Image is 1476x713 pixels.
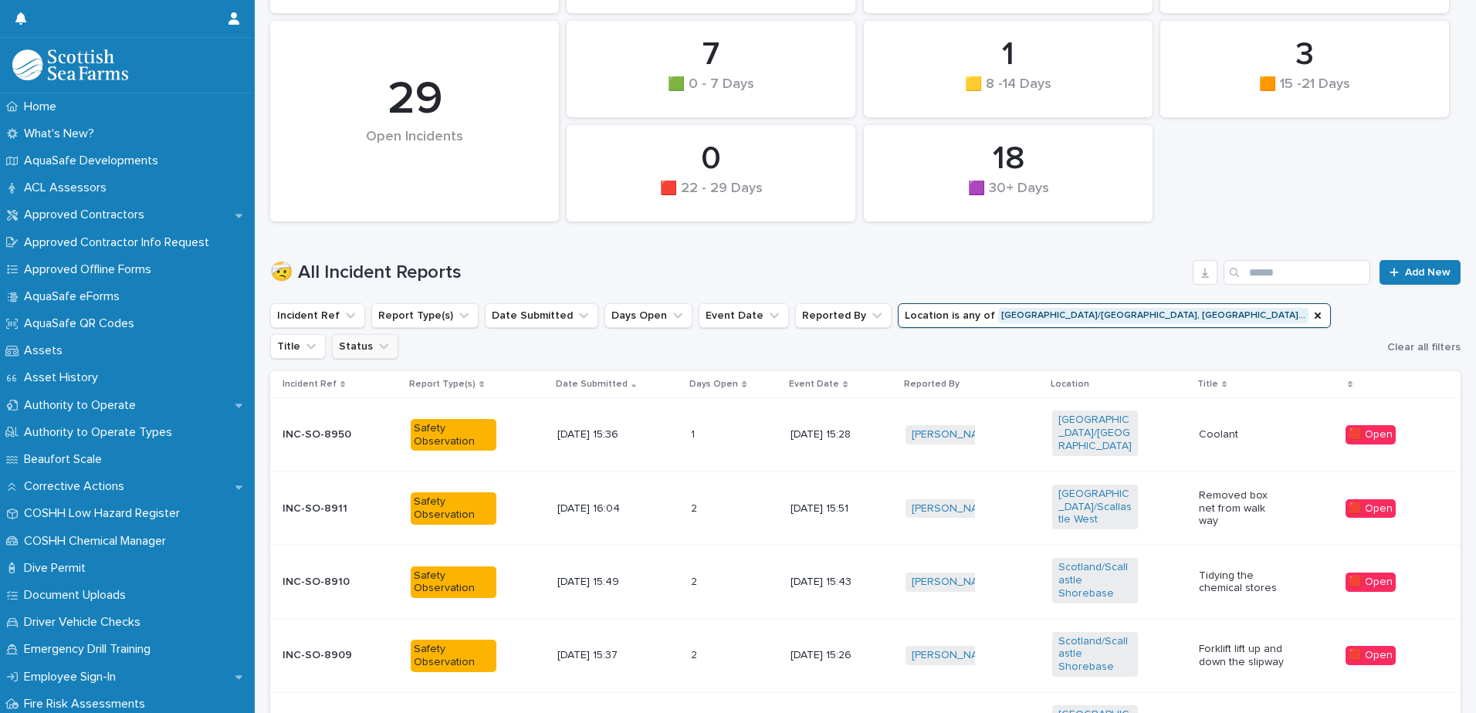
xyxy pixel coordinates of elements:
div: 7 [593,35,829,74]
button: Days Open [604,303,692,328]
button: Incident Ref [270,303,365,328]
p: Asset History [18,370,110,385]
p: COSHH Chemical Manager [18,534,178,549]
div: 0 [593,140,829,178]
tr: INC-SO-8909Safety Observation[DATE] 15:3722 [DATE] 15:26[PERSON_NAME] Scotland/Scallastle Shoreba... [270,619,1461,692]
p: Coolant [1199,428,1285,441]
div: 🟥 Open [1346,646,1396,665]
button: Report Type(s) [371,303,479,328]
tr: INC-SO-8910Safety Observation[DATE] 15:4922 [DATE] 15:43[PERSON_NAME] Scotland/Scallastle Shoreba... [270,546,1461,619]
div: 18 [890,140,1126,178]
p: [DATE] 15:36 [557,428,643,441]
p: AquaSafe Developments [18,154,171,168]
p: Driver Vehicle Checks [18,615,153,630]
div: Safety Observation [411,566,496,599]
p: AquaSafe eForms [18,289,132,304]
button: Location [898,303,1331,328]
p: Emergency Drill Training [18,642,163,657]
p: Employee Sign-In [18,670,128,684]
p: Days Open [689,376,738,393]
button: Event Date [699,303,789,328]
a: [PERSON_NAME] [912,502,996,515]
div: 3 [1187,35,1423,74]
p: INC-SO-8911 [283,502,368,515]
p: [DATE] 15:49 [557,576,643,589]
p: [DATE] 15:43 [790,576,876,589]
p: Removed box net from walk way [1199,489,1285,528]
input: Search [1224,260,1370,285]
p: Authority to Operate [18,398,148,413]
p: Home [18,100,69,114]
a: [GEOGRAPHIC_DATA]/[GEOGRAPHIC_DATA] [1058,414,1132,452]
p: Beaufort Scale [18,452,114,467]
p: Corrective Actions [18,479,137,494]
a: Add New [1380,260,1461,285]
button: Date Submitted [485,303,598,328]
p: ACL Assessors [18,181,119,195]
p: [DATE] 15:37 [557,649,643,662]
p: Location [1051,376,1089,393]
p: Authority to Operate Types [18,425,184,440]
div: Safety Observation [411,640,496,672]
tr: INC-SO-8911Safety Observation[DATE] 16:0422 [DATE] 15:51[PERSON_NAME] [GEOGRAPHIC_DATA]/Scallastl... [270,471,1461,545]
h1: 🤕 All Incident Reports [270,262,1187,284]
a: [PERSON_NAME] [912,428,996,441]
div: 🟨 8 -14 Days [890,76,1126,109]
p: 2 [691,499,700,515]
button: Title [270,334,326,359]
p: INC-SO-8910 [283,576,368,589]
p: 1 [691,425,698,441]
div: 🟥 Open [1346,499,1396,519]
a: [GEOGRAPHIC_DATA]/Scallastle West [1058,488,1132,526]
p: Title [1197,376,1218,393]
tr: INC-SO-8950Safety Observation[DATE] 15:3611 [DATE] 15:28[PERSON_NAME] [GEOGRAPHIC_DATA]/[GEOGRAPH... [270,398,1461,471]
div: 29 [296,72,533,127]
a: Scotland/Scallastle Shorebase [1058,635,1132,674]
p: 2 [691,646,700,662]
p: COSHH Low Hazard Register [18,506,192,521]
p: Event Date [789,376,839,393]
p: Document Uploads [18,588,138,603]
div: 🟧 15 -21 Days [1187,76,1423,109]
p: [DATE] 15:28 [790,428,876,441]
p: Tidying the chemical stores [1199,569,1285,596]
p: [DATE] 15:51 [790,502,876,515]
p: Reported By [904,376,960,393]
p: Assets [18,343,75,358]
p: Approved Contractors [18,208,157,222]
p: Incident Ref [283,376,337,393]
button: Reported By [795,303,892,328]
img: bPIBxiqnSb2ggTQWdOVV [12,49,128,80]
p: INC-SO-8950 [283,428,368,441]
p: Forklift lift up and down the slipway [1199,643,1285,669]
div: 🟪 30+ Days [890,181,1126,213]
p: Report Type(s) [409,376,476,393]
span: Clear all filters [1387,342,1461,353]
button: Status [332,334,398,359]
div: 🟥 Open [1346,573,1396,592]
span: Add New [1405,267,1451,278]
div: Safety Observation [411,492,496,525]
p: Dive Permit [18,561,98,576]
a: [PERSON_NAME] [912,649,996,662]
div: 🟥 Open [1346,425,1396,444]
div: 🟥 22 - 29 Days [593,181,829,213]
p: What's New? [18,127,107,141]
p: [DATE] 16:04 [557,502,643,515]
p: AquaSafe QR Codes [18,316,147,331]
p: [DATE] 15:26 [790,649,876,662]
p: Date Submitted [556,376,628,393]
button: Clear all filters [1381,336,1461,359]
div: 🟩 0 - 7 Days [593,76,829,109]
a: Scotland/Scallastle Shorebase [1058,561,1132,600]
div: Safety Observation [411,419,496,451]
p: Approved Contractor Info Request [18,235,222,250]
p: 2 [691,573,700,589]
p: Approved Offline Forms [18,262,164,277]
p: INC-SO-8909 [283,649,368,662]
a: [PERSON_NAME] [912,576,996,589]
p: Fire Risk Assessments [18,697,157,711]
div: Open Incidents [296,129,533,177]
div: 1 [890,35,1126,74]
